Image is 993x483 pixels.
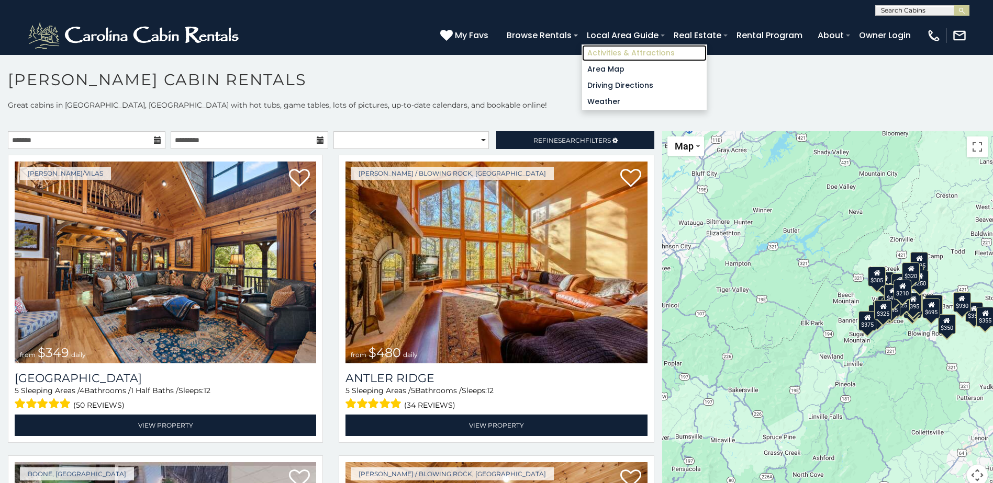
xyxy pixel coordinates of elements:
[289,168,310,190] a: Add to favorites
[501,26,577,44] a: Browse Rentals
[952,28,967,43] img: mail-regular-white.png
[894,280,911,300] div: $210
[620,168,641,190] a: Add to favorites
[812,26,849,44] a: About
[891,273,909,293] div: $565
[345,415,647,436] a: View Property
[15,385,316,412] div: Sleeping Areas / Bathrooms / Sleeps:
[15,386,19,395] span: 5
[883,296,900,316] div: $395
[345,162,647,363] a: Antler Ridge from $480 daily
[204,386,210,395] span: 12
[582,94,707,110] a: Weather
[675,141,694,152] span: Map
[911,270,929,290] div: $250
[910,252,928,272] div: $525
[582,26,664,44] a: Local Area Guide
[902,262,920,282] div: $320
[131,386,178,395] span: 1 Half Baths /
[922,298,940,318] div: $695
[403,351,418,359] span: daily
[938,314,956,334] div: $350
[80,386,84,395] span: 4
[20,167,111,180] a: [PERSON_NAME]/Vilas
[26,20,243,51] img: White-1-2.png
[487,386,494,395] span: 12
[582,45,707,61] a: Activities & Attractions
[904,293,922,313] div: $395
[15,415,316,436] a: View Property
[967,136,988,157] button: Toggle fullscreen view
[404,398,455,412] span: (34 reviews)
[582,61,707,77] a: Area Map
[582,77,707,94] a: Driving Directions
[731,26,808,44] a: Rental Program
[20,467,134,480] a: Boone, [GEOGRAPHIC_DATA]
[15,162,316,363] a: Diamond Creek Lodge from $349 daily
[73,398,125,412] span: (50 reviews)
[15,162,316,363] img: Diamond Creek Lodge
[927,28,941,43] img: phone-regular-white.png
[858,311,876,331] div: $375
[440,29,491,42] a: My Favs
[345,385,647,412] div: Sleeping Areas / Bathrooms / Sleeps:
[20,351,36,359] span: from
[533,136,611,144] span: Refine Filters
[884,284,902,304] div: $410
[455,29,488,42] span: My Favs
[953,292,971,312] div: $930
[351,351,366,359] span: from
[854,26,916,44] a: Owner Login
[925,295,943,315] div: $380
[668,26,727,44] a: Real Estate
[351,167,554,180] a: [PERSON_NAME] / Blowing Rock, [GEOGRAPHIC_DATA]
[868,267,886,286] div: $305
[15,371,316,385] a: [GEOGRAPHIC_DATA]
[558,136,585,144] span: Search
[345,162,647,363] img: Antler Ridge
[411,386,415,395] span: 5
[874,300,892,320] div: $325
[345,386,350,395] span: 5
[38,345,69,360] span: $349
[345,371,647,385] a: Antler Ridge
[667,136,704,156] button: Change map style
[15,371,316,385] h3: Diamond Creek Lodge
[71,351,86,359] span: daily
[369,345,401,360] span: $480
[351,467,554,480] a: [PERSON_NAME] / Blowing Rock, [GEOGRAPHIC_DATA]
[496,131,654,149] a: RefineSearchFilters
[965,302,983,322] div: $355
